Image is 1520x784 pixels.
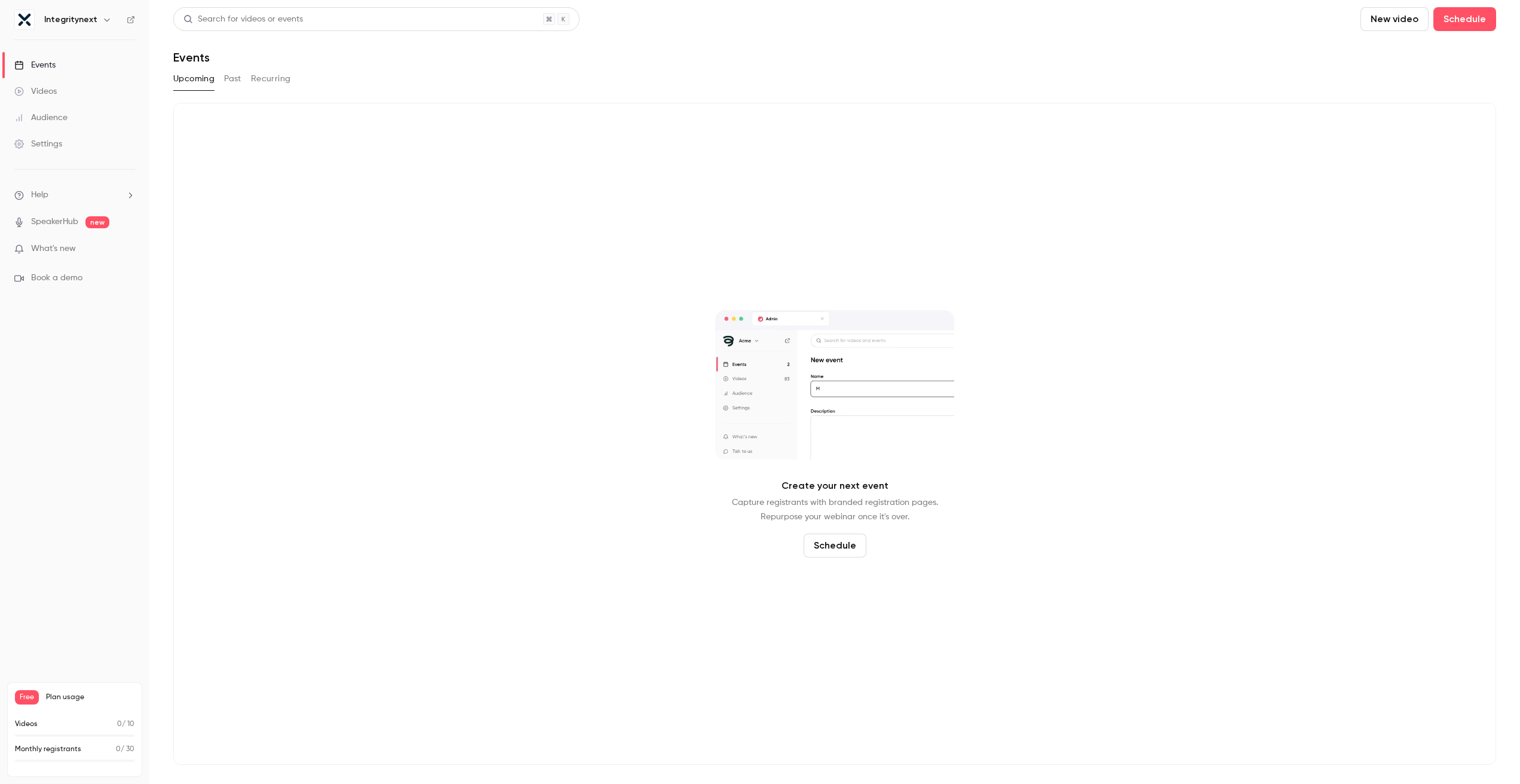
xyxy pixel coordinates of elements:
button: Upcoming [173,69,214,88]
button: Past [224,69,241,88]
li: help-dropdown-opener [14,189,135,201]
span: 0 [117,721,122,728]
span: Help [31,189,48,201]
span: Plan usage [46,693,134,702]
span: What's new [31,243,76,255]
button: New video [1360,7,1429,31]
p: / 10 [117,719,134,730]
div: Videos [14,85,57,97]
button: Schedule [804,534,866,558]
p: Monthly registrants [15,744,81,755]
h6: Integritynext [44,14,97,26]
a: SpeakerHub [31,216,78,228]
button: Recurring [251,69,291,88]
span: Book a demo [31,272,82,284]
h1: Events [173,50,210,65]
p: Videos [15,719,38,730]
img: Integritynext [15,10,34,29]
div: Audience [14,112,68,124]
span: Free [15,690,39,705]
div: Settings [14,138,62,150]
p: / 30 [116,744,134,755]
span: new [85,216,109,228]
div: Search for videos or events [183,13,303,26]
iframe: Noticeable Trigger [121,244,135,255]
span: 0 [116,746,121,753]
p: Capture registrants with branded registration pages. Repurpose your webinar once it's over. [732,495,938,524]
button: Schedule [1433,7,1496,31]
div: Events [14,59,56,71]
p: Create your next event [782,479,888,493]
